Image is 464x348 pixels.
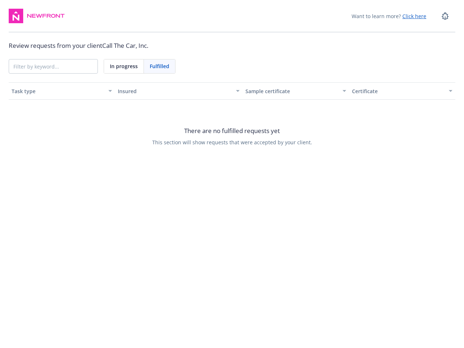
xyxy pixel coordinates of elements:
[243,82,349,100] button: Sample certificate
[12,87,104,95] div: Task type
[402,13,426,20] a: Click here
[352,87,444,95] div: Certificate
[152,138,312,146] span: This section will show requests that were accepted by your client.
[9,41,455,50] div: Review requests from your client Call The Car, Inc.
[184,126,280,136] span: There are no fulfilled requests yet
[9,9,23,23] img: navigator-logo.svg
[115,82,243,100] button: Insured
[9,59,98,73] input: Filter by keyword...
[245,87,338,95] div: Sample certificate
[352,12,426,20] span: Want to learn more?
[349,82,455,100] button: Certificate
[150,62,169,70] span: Fulfilled
[26,12,66,20] img: Newfront Logo
[118,87,232,95] div: Insured
[438,9,452,23] a: Report a Bug
[9,82,115,100] button: Task type
[110,62,138,70] span: In progress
